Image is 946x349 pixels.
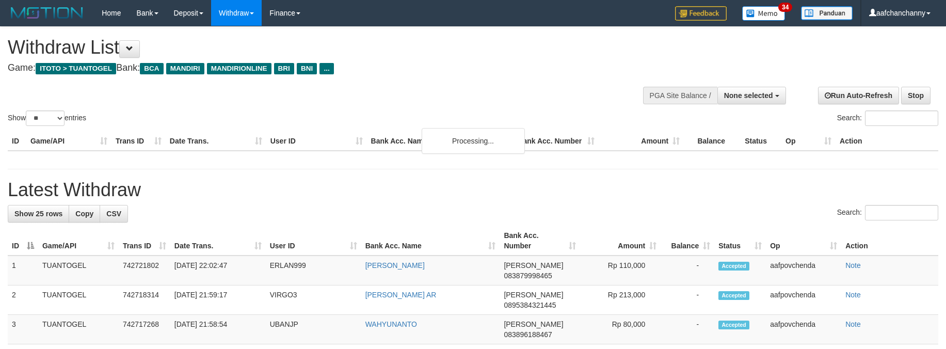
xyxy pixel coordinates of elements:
[580,285,661,315] td: Rp 213,000
[865,110,938,126] input: Search:
[26,110,65,126] select: Showentries
[361,226,500,256] th: Bank Acc. Name: activate to sort column ascending
[643,87,717,104] div: PGA Site Balance /
[778,3,792,12] span: 34
[8,256,38,285] td: 1
[297,63,317,74] span: BNI
[100,205,128,223] a: CSV
[8,226,38,256] th: ID: activate to sort column descending
[8,132,26,151] th: ID
[69,205,100,223] a: Copy
[38,226,119,256] th: Game/API: activate to sort column ascending
[718,321,749,329] span: Accepted
[661,315,714,344] td: -
[661,285,714,315] td: -
[766,256,841,285] td: aafpovchenda
[166,63,204,74] span: MANDIRI
[714,226,766,256] th: Status: activate to sort column ascending
[367,132,514,151] th: Bank Acc. Name
[580,256,661,285] td: Rp 110,000
[841,226,938,256] th: Action
[766,285,841,315] td: aafpovchenda
[718,291,749,300] span: Accepted
[845,320,861,328] a: Note
[422,128,525,154] div: Processing...
[661,256,714,285] td: -
[836,132,938,151] th: Action
[266,132,367,151] th: User ID
[724,91,773,100] span: None selected
[14,210,62,218] span: Show 25 rows
[781,132,836,151] th: Op
[365,261,425,269] a: [PERSON_NAME]
[837,205,938,220] label: Search:
[119,285,170,315] td: 742718314
[818,87,899,104] a: Run Auto-Refresh
[266,256,361,285] td: ERLAN999
[266,226,361,256] th: User ID: activate to sort column ascending
[8,180,938,200] h1: Latest Withdraw
[119,315,170,344] td: 742717268
[266,315,361,344] td: UBANJP
[661,226,714,256] th: Balance: activate to sort column ascending
[119,226,170,256] th: Trans ID: activate to sort column ascending
[837,110,938,126] label: Search:
[675,6,727,21] img: Feedback.jpg
[599,132,684,151] th: Amount
[38,285,119,315] td: TUANTOGEL
[119,256,170,285] td: 742721802
[504,291,563,299] span: [PERSON_NAME]
[504,320,563,328] span: [PERSON_NAME]
[8,285,38,315] td: 2
[75,210,93,218] span: Copy
[140,63,163,74] span: BCA
[8,5,86,21] img: MOTION_logo.png
[38,315,119,344] td: TUANTOGEL
[504,261,563,269] span: [PERSON_NAME]
[170,315,266,344] td: [DATE] 21:58:54
[38,256,119,285] td: TUANTOGEL
[801,6,853,20] img: panduan.png
[845,261,861,269] a: Note
[500,226,580,256] th: Bank Acc. Number: activate to sort column ascending
[8,315,38,344] td: 3
[319,63,333,74] span: ...
[766,315,841,344] td: aafpovchenda
[514,132,599,151] th: Bank Acc. Number
[504,330,552,339] span: Copy 083896188467 to clipboard
[170,285,266,315] td: [DATE] 21:59:17
[580,226,661,256] th: Amount: activate to sort column ascending
[865,205,938,220] input: Search:
[717,87,786,104] button: None selected
[106,210,121,218] span: CSV
[170,256,266,285] td: [DATE] 22:02:47
[580,315,661,344] td: Rp 80,000
[504,301,556,309] span: Copy 0895384321445 to clipboard
[766,226,841,256] th: Op: activate to sort column ascending
[274,63,294,74] span: BRI
[741,132,781,151] th: Status
[266,285,361,315] td: VIRGO3
[111,132,166,151] th: Trans ID
[8,63,620,73] h4: Game: Bank:
[901,87,931,104] a: Stop
[845,291,861,299] a: Note
[365,320,417,328] a: WAHYUNANTO
[207,63,271,74] span: MANDIRIONLINE
[36,63,116,74] span: ITOTO > TUANTOGEL
[365,291,437,299] a: [PERSON_NAME] AR
[742,6,785,21] img: Button%20Memo.svg
[170,226,266,256] th: Date Trans.: activate to sort column ascending
[166,132,266,151] th: Date Trans.
[8,37,620,58] h1: Withdraw List
[718,262,749,271] span: Accepted
[26,132,111,151] th: Game/API
[8,110,86,126] label: Show entries
[8,205,69,223] a: Show 25 rows
[504,272,552,280] span: Copy 083879998465 to clipboard
[684,132,741,151] th: Balance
